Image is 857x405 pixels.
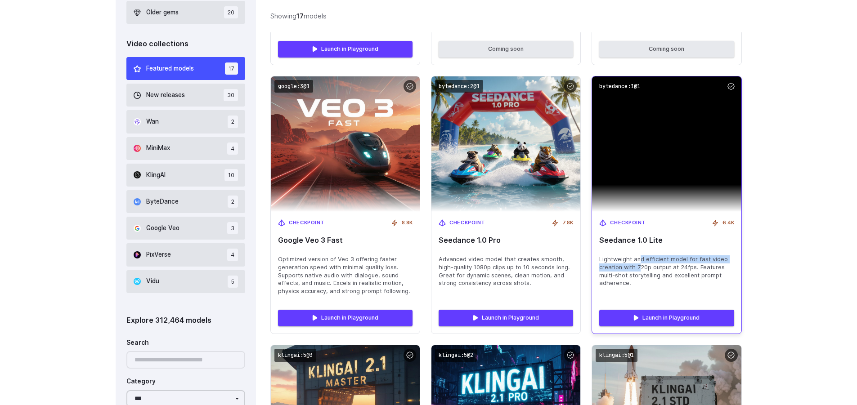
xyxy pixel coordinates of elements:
code: klingai:5@3 [274,349,316,362]
span: 2 [228,196,238,208]
span: 8.8K [402,219,413,227]
code: klingai:5@2 [435,349,477,362]
button: ByteDance 2 [126,190,246,213]
span: Checkpoint [289,219,325,227]
button: Google Veo 3 [126,217,246,240]
span: 5 [228,276,238,288]
span: Wan [146,117,159,127]
div: Video collections [126,38,246,50]
label: Search [126,338,149,348]
span: New releases [146,90,185,100]
button: PixVerse 4 [126,243,246,266]
code: google:3@1 [274,80,313,93]
strong: 17 [296,12,304,20]
span: MiniMax [146,143,170,153]
span: Lightweight and efficient model for fast video creation with 720p output at 24fps. Features multi... [599,255,734,288]
span: Older gems [146,8,179,18]
code: klingai:5@1 [596,349,637,362]
div: Explore 312,464 models [126,315,246,326]
span: 6.4K [722,219,734,227]
label: Category [126,377,156,387]
button: Featured models 17 [126,57,246,80]
code: bytedance:1@1 [596,80,644,93]
span: Featured models [146,64,194,74]
span: PixVerse [146,250,171,260]
a: Launch in Playground [278,41,413,57]
span: 30 [224,89,238,101]
span: 20 [224,6,238,18]
span: Google Veo 3 Fast [278,236,413,245]
span: 17 [225,62,238,75]
span: Google Veo [146,223,179,233]
span: Checkpoint [449,219,485,227]
button: Coming soon [439,41,573,57]
span: Checkpoint [610,219,646,227]
span: Seedance 1.0 Pro [439,236,573,245]
span: KlingAI [146,170,166,180]
button: Wan 2 [126,110,246,133]
span: 4 [227,142,238,155]
button: MiniMax 4 [126,137,246,160]
span: 4 [227,249,238,261]
button: Vidu 5 [126,270,246,293]
img: Google Veo 3 Fast [271,76,420,212]
span: 10 [224,169,238,181]
span: Advanced video model that creates smooth, high-quality 1080p clips up to 10 seconds long. Great f... [439,255,573,288]
a: Launch in Playground [439,310,573,326]
span: ByteDance [146,197,179,207]
span: 2 [228,116,238,128]
span: 7.8K [562,219,573,227]
button: KlingAI 10 [126,164,246,187]
button: Older gems 20 [126,1,246,24]
span: Seedance 1.0 Lite [599,236,734,245]
span: Vidu [146,276,159,286]
code: bytedance:2@1 [435,80,483,93]
button: New releases 30 [126,84,246,107]
span: Optimized version of Veo 3 offering faster generation speed with minimal quality loss. Supports n... [278,255,413,296]
a: Launch in Playground [278,310,413,326]
button: Coming soon [599,41,734,57]
div: Showing models [270,11,327,21]
a: Launch in Playground [599,310,734,326]
img: Seedance 1.0 Pro [431,76,580,212]
span: 3 [227,222,238,234]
